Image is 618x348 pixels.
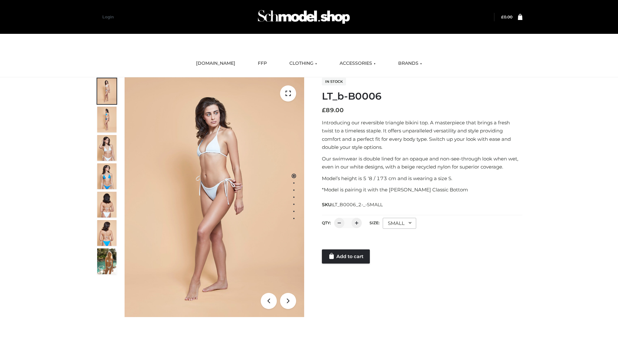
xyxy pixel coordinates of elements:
[322,107,326,114] span: £
[102,15,114,19] a: Login
[191,56,240,71] a: [DOMAIN_NAME]
[322,186,522,194] p: *Model is pairing it with the [PERSON_NAME] Classic Bottom
[322,174,522,183] p: Model’s height is 5 ‘8 / 173 cm and is wearing a size S.
[332,202,383,208] span: LT_B0006_2-_-SMALL
[125,77,304,317] img: ArielClassicBikiniTop_CloudNine_AzureSky_OW114ECO_1
[322,119,522,151] p: Introducing our reversible triangle bikini top. A masterpiece that brings a fresh twist to a time...
[97,192,117,217] img: ArielClassicBikiniTop_CloudNine_AzureSky_OW114ECO_7-scaled.jpg
[285,56,322,71] a: CLOTHING
[253,56,272,71] a: FFP
[97,248,117,274] img: Arieltop_CloudNine_AzureSky2.jpg
[501,15,504,19] span: £
[501,15,512,19] a: £0.00
[501,15,512,19] bdi: 0.00
[322,249,370,264] a: Add to cart
[97,163,117,189] img: ArielClassicBikiniTop_CloudNine_AzureSky_OW114ECO_4-scaled.jpg
[97,107,117,132] img: ArielClassicBikiniTop_CloudNine_AzureSky_OW114ECO_2-scaled.jpg
[322,201,383,208] span: SKU:
[393,56,427,71] a: BRANDS
[97,220,117,246] img: ArielClassicBikiniTop_CloudNine_AzureSky_OW114ECO_8-scaled.jpg
[383,218,416,229] div: SMALL
[335,56,380,71] a: ACCESSORIES
[322,91,522,102] h1: LT_b-B0006
[322,155,522,171] p: Our swimwear is double lined for an opaque and non-see-through look when wet, even in our white d...
[97,78,117,104] img: ArielClassicBikiniTop_CloudNine_AzureSky_OW114ECO_1-scaled.jpg
[256,4,352,30] img: Schmodel Admin 964
[97,135,117,161] img: ArielClassicBikiniTop_CloudNine_AzureSky_OW114ECO_3-scaled.jpg
[322,78,346,85] span: In stock
[370,220,379,225] label: Size:
[322,107,344,114] bdi: 89.00
[322,220,331,225] label: QTY:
